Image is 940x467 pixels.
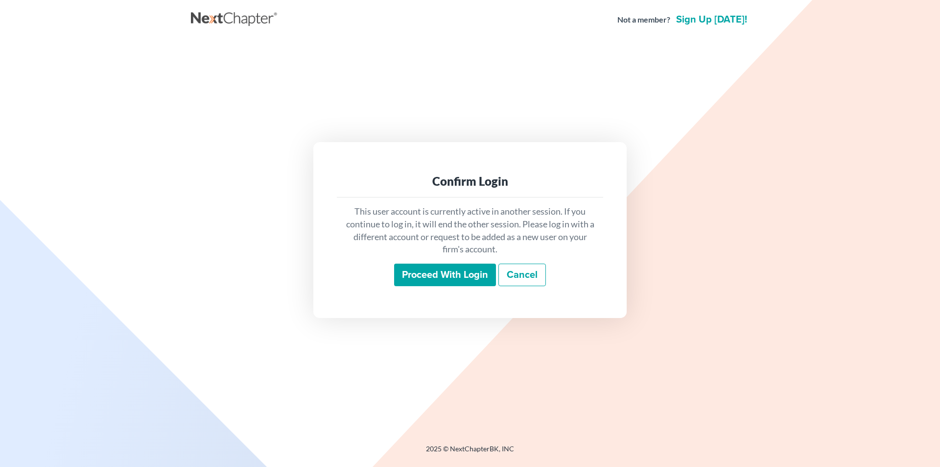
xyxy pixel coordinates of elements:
a: Cancel [498,264,546,286]
div: 2025 © NextChapterBK, INC [191,444,749,462]
strong: Not a member? [617,14,670,25]
div: Confirm Login [345,173,595,189]
input: Proceed with login [394,264,496,286]
p: This user account is currently active in another session. If you continue to log in, it will end ... [345,205,595,256]
a: Sign up [DATE]! [674,15,749,25]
